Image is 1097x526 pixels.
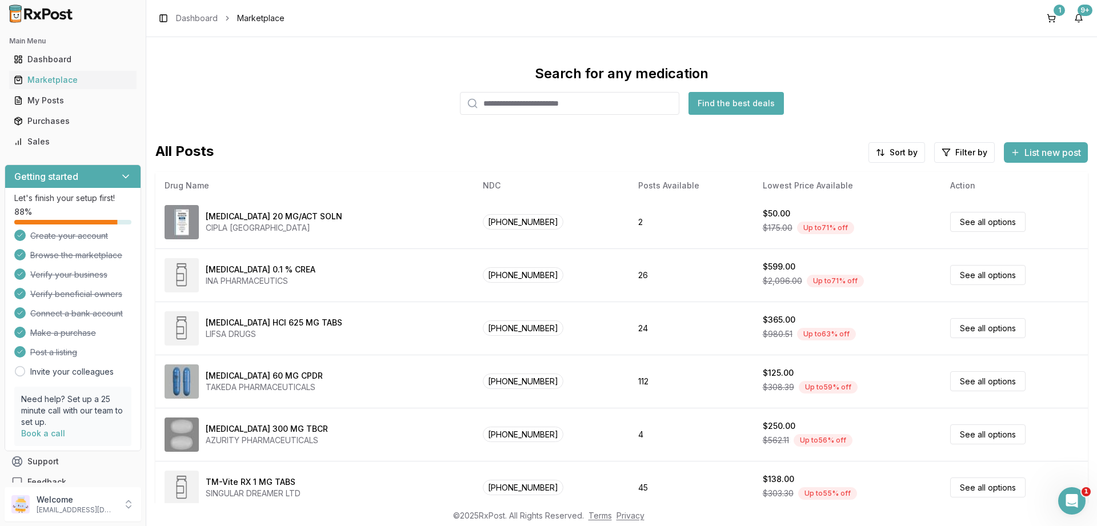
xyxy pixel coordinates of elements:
[9,111,137,131] a: Purchases
[474,172,628,199] th: NDC
[9,49,137,70] a: Dashboard
[14,192,131,204] p: Let's finish your setup first!
[14,206,32,218] span: 88 %
[176,13,285,24] nav: breadcrumb
[206,211,342,222] div: [MEDICAL_DATA] 20 MG/ACT SOLN
[1004,148,1088,159] a: List new post
[950,371,1026,391] a: See all options
[5,91,141,110] button: My Posts
[763,314,795,326] div: $365.00
[14,95,132,106] div: My Posts
[206,275,315,287] div: INA PHARMACEUTICS
[37,505,116,515] p: [EMAIL_ADDRESS][DOMAIN_NAME]
[763,222,792,234] span: $175.00
[629,302,754,355] td: 24
[950,318,1026,338] a: See all options
[206,317,342,328] div: [MEDICAL_DATA] HCl 625 MG TABS
[763,420,795,432] div: $250.00
[30,288,122,300] span: Verify beneficial owners
[5,50,141,69] button: Dashboard
[5,132,141,151] button: Sales
[798,487,857,500] div: Up to 55 % off
[1054,5,1065,16] div: 1
[629,248,754,302] td: 26
[5,451,141,472] button: Support
[763,328,792,340] span: $980.51
[206,264,315,275] div: [MEDICAL_DATA] 0.1 % CREA
[890,147,918,158] span: Sort by
[1004,142,1088,163] button: List new post
[30,230,108,242] span: Create your account
[14,170,78,183] h3: Getting started
[950,477,1026,497] a: See all options
[1042,9,1060,27] button: 1
[797,328,856,340] div: Up to 63 % off
[763,208,790,219] div: $50.00
[165,417,199,452] img: Horizant 300 MG TBCR
[21,428,65,438] a: Book a call
[21,394,125,428] p: Need help? Set up a 25 minute call with our team to set up.
[30,308,123,319] span: Connect a bank account
[176,13,218,24] a: Dashboard
[868,142,925,163] button: Sort by
[763,367,794,379] div: $125.00
[797,222,854,234] div: Up to 71 % off
[1024,146,1081,159] span: List new post
[941,172,1088,199] th: Action
[165,311,199,346] img: metFORMIN HCl 625 MG TABS
[30,327,96,339] span: Make a purchase
[483,267,563,283] span: [PHONE_NUMBER]
[165,205,199,239] img: SUMAtriptan 20 MG/ACT SOLN
[629,461,754,514] td: 45
[754,172,941,199] th: Lowest Price Available
[483,374,563,389] span: [PHONE_NUMBER]
[237,13,285,24] span: Marketplace
[483,320,563,336] span: [PHONE_NUMBER]
[799,381,858,394] div: Up to 59 % off
[5,5,78,23] img: RxPost Logo
[30,250,122,261] span: Browse the marketplace
[950,212,1026,232] a: See all options
[206,488,301,499] div: SINGULAR DREAMER LTD
[206,370,323,382] div: [MEDICAL_DATA] 60 MG CPDR
[763,488,794,499] span: $303.30
[155,142,214,163] span: All Posts
[30,347,77,358] span: Post a listing
[165,471,199,505] img: TM-Vite RX 1 MG TABS
[955,147,987,158] span: Filter by
[483,480,563,495] span: [PHONE_NUMBER]
[14,115,132,127] div: Purchases
[483,214,563,230] span: [PHONE_NUMBER]
[9,90,137,111] a: My Posts
[14,136,132,147] div: Sales
[206,222,342,234] div: CIPLA [GEOGRAPHIC_DATA]
[30,366,114,378] a: Invite your colleagues
[629,355,754,408] td: 112
[206,435,328,446] div: AZURITY PHARMACEUTICALS
[535,65,708,83] div: Search for any medication
[688,92,784,115] button: Find the best deals
[37,494,116,505] p: Welcome
[807,275,864,287] div: Up to 71 % off
[1078,5,1092,16] div: 9+
[763,473,794,485] div: $138.00
[30,269,107,280] span: Verify your business
[763,275,802,287] span: $2,096.00
[794,434,852,447] div: Up to 56 % off
[763,382,794,393] span: $308.39
[165,364,199,399] img: Dexilant 60 MG CPDR
[588,511,612,520] a: Terms
[206,382,323,393] div: TAKEDA PHARMACEUTICALS
[155,172,474,199] th: Drug Name
[1058,487,1086,515] iframe: Intercom live chat
[1082,487,1091,496] span: 1
[1070,9,1088,27] button: 9+
[629,408,754,461] td: 4
[950,424,1026,444] a: See all options
[934,142,995,163] button: Filter by
[9,37,137,46] h2: Main Menu
[27,476,66,488] span: Feedback
[616,511,644,520] a: Privacy
[5,71,141,89] button: Marketplace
